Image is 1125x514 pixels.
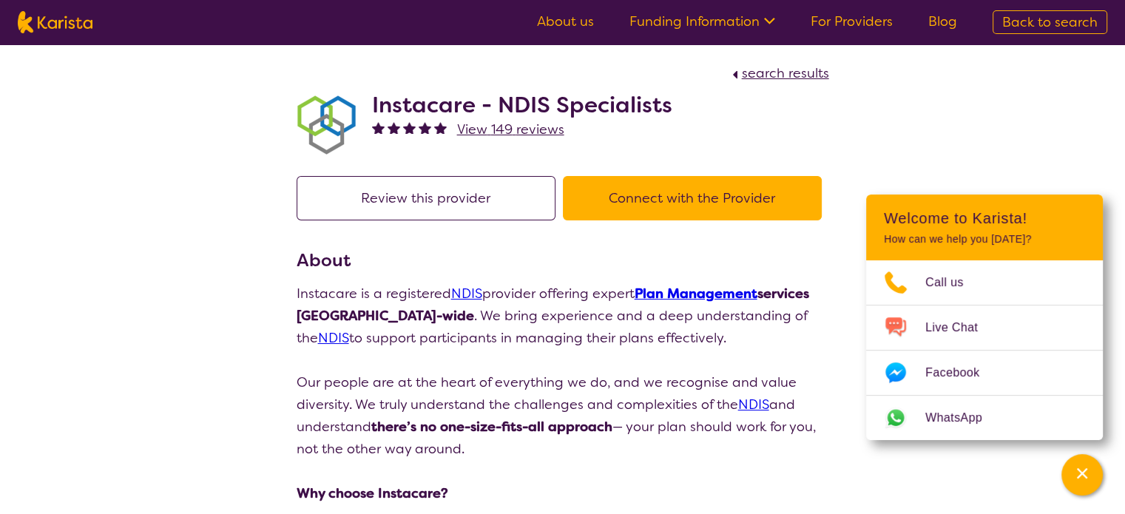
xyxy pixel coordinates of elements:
strong: Why choose Instacare? [297,484,448,502]
a: For Providers [811,13,893,30]
a: View 149 reviews [457,118,564,141]
a: Connect with the Provider [563,189,829,207]
h2: Welcome to Karista! [884,209,1085,227]
button: Connect with the Provider [563,176,822,220]
a: NDIS [318,329,349,347]
a: search results [729,64,829,82]
img: fullstar [388,121,400,134]
strong: there’s no one-size-fits-all approach [371,418,612,436]
span: Live Chat [925,317,996,339]
a: NDIS [451,285,482,302]
h3: About [297,247,829,274]
img: fullstar [419,121,431,134]
img: fullstar [403,121,416,134]
img: fullstar [434,121,447,134]
a: Back to search [993,10,1107,34]
img: Karista logo [18,11,92,33]
span: WhatsApp [925,407,1000,429]
span: Call us [925,271,982,294]
p: Instacare is a registered provider offering expert . We bring experience and a deep understanding... [297,283,829,349]
a: Funding Information [629,13,775,30]
a: About us [537,13,594,30]
a: Plan Management [635,285,757,302]
ul: Choose channel [866,260,1103,440]
span: Facebook [925,362,997,384]
a: Blog [928,13,957,30]
div: Channel Menu [866,195,1103,440]
h2: Instacare - NDIS Specialists [372,92,672,118]
span: Back to search [1002,13,1098,31]
button: Channel Menu [1061,454,1103,496]
a: NDIS [738,396,769,413]
a: Review this provider [297,189,563,207]
p: How can we help you [DATE]? [884,233,1085,246]
img: fullstar [372,121,385,134]
img: obkhna0zu27zdd4ubuus.png [297,95,356,155]
a: Web link opens in a new tab. [866,396,1103,440]
span: search results [742,64,829,82]
button: Review this provider [297,176,555,220]
span: View 149 reviews [457,121,564,138]
p: Our people are at the heart of everything we do, and we recognise and value diversity. We truly u... [297,371,829,460]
